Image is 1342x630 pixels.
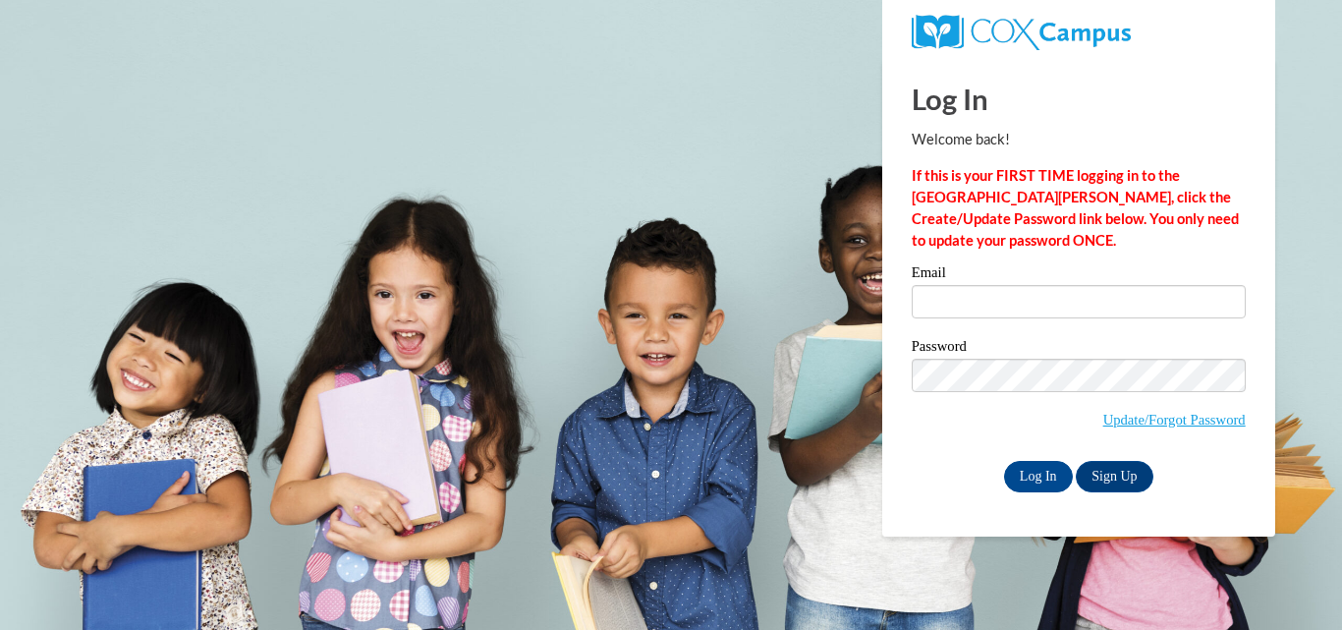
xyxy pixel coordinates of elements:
[1103,412,1246,428] a: Update/Forgot Password
[1076,461,1152,492] a: Sign Up
[912,79,1246,119] h1: Log In
[912,15,1131,50] img: COX Campus
[912,265,1246,285] label: Email
[912,339,1246,359] label: Password
[1004,461,1073,492] input: Log In
[912,167,1239,249] strong: If this is your FIRST TIME logging in to the [GEOGRAPHIC_DATA][PERSON_NAME], click the Create/Upd...
[912,129,1246,150] p: Welcome back!
[912,23,1131,39] a: COX Campus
